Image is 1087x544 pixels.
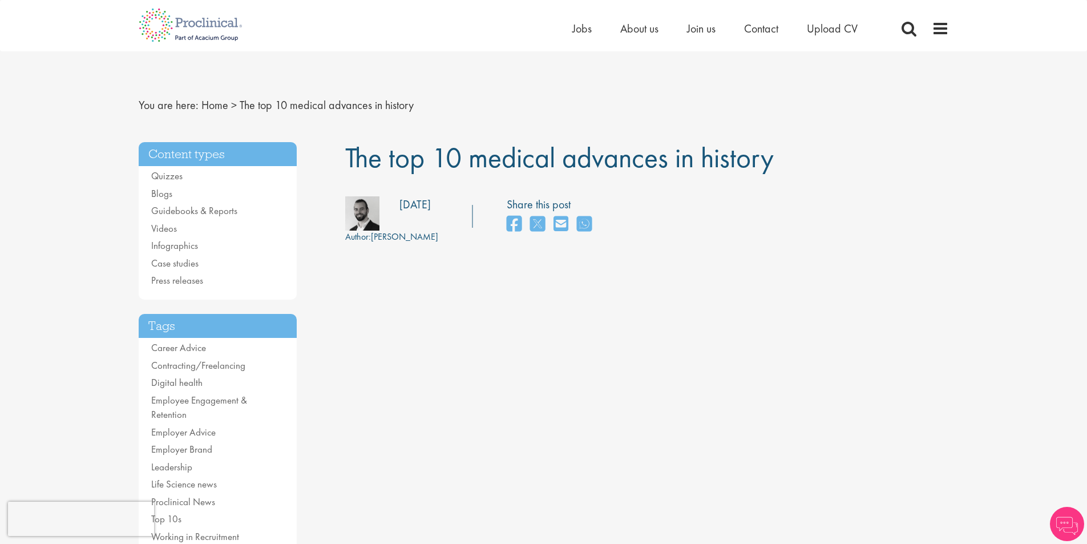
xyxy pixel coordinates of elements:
span: The top 10 medical advances in history [240,98,414,112]
a: About us [620,21,658,36]
a: Case studies [151,257,199,269]
h3: Content types [139,142,297,167]
iframe: reCAPTCHA [8,502,154,536]
span: > [231,98,237,112]
span: Author: [345,231,371,243]
a: Employer Advice [151,426,216,438]
label: Share this post [507,196,597,213]
a: Contracting/Freelancing [151,359,245,372]
span: You are here: [139,98,199,112]
a: Infographics [151,239,198,252]
a: Top 10s [151,513,181,525]
a: Proclinical News [151,495,215,508]
a: share on twitter [530,212,545,237]
a: Leadership [151,461,192,473]
a: share on facebook [507,212,522,237]
a: Digital health [151,376,203,389]
a: Contact [744,21,778,36]
div: [PERSON_NAME] [345,231,438,244]
a: Employee Engagement & Retention [151,394,247,421]
span: The top 10 medical advances in history [345,139,774,176]
a: Press releases [151,274,203,287]
a: Join us [687,21,716,36]
div: [DATE] [399,196,431,213]
a: Upload CV [807,21,858,36]
img: Chatbot [1050,507,1084,541]
a: Guidebooks & Reports [151,204,237,217]
img: 76d2c18e-6ce3-4617-eefd-08d5a473185b [345,196,379,231]
a: Employer Brand [151,443,212,456]
a: Blogs [151,187,172,200]
a: Quizzes [151,170,183,182]
h3: Tags [139,314,297,339]
a: Working in Recruitment [151,530,239,543]
a: Life Science news [151,478,217,490]
a: share on email [553,212,568,237]
a: Career Advice [151,341,206,354]
a: share on whats app [577,212,592,237]
a: Jobs [572,21,592,36]
a: breadcrumb link [201,98,228,112]
a: Videos [151,222,177,235]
